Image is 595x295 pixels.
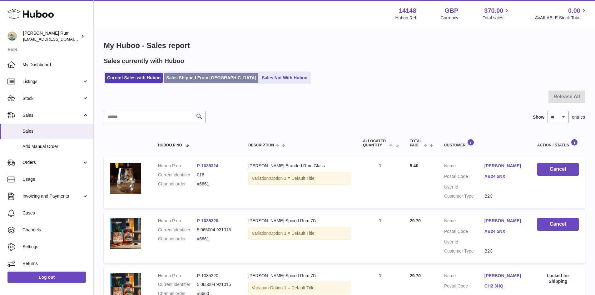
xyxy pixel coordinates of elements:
a: [PERSON_NAME] [484,218,525,224]
dt: Channel order [158,181,197,187]
span: 370.00 [484,7,503,15]
span: My Dashboard [22,62,89,68]
dd: #6661 [197,236,236,242]
dt: Current identifier [158,172,197,178]
span: Returns [22,261,89,267]
h2: Sales currently with Huboo [104,57,184,65]
a: Current Sales with Huboo [105,73,163,83]
div: [PERSON_NAME] Rum [23,30,79,42]
span: Description [248,143,274,147]
span: Huboo P no [158,143,182,147]
span: 0.00 [568,7,580,15]
a: 0.00 AVAILABLE Stock Total [535,7,588,21]
div: Variation: [248,172,350,185]
img: mail@bartirum.wales [7,32,17,41]
span: Orders [22,160,82,165]
span: Total paid [410,139,422,147]
span: Option 1 = Default Title; [270,231,316,236]
dd: 016 [197,172,236,178]
span: Listings [22,79,82,85]
dt: Channel order [158,236,197,242]
dt: Name [444,218,484,225]
dt: Huboo P no [158,163,197,169]
label: Show [533,114,544,120]
h1: My Huboo - Sales report [104,41,585,51]
span: Sales [22,128,89,134]
dt: Customer Type [444,248,484,254]
span: Invoicing and Payments [22,193,82,199]
button: Cancel [537,163,579,176]
strong: GBP [445,7,458,15]
div: [PERSON_NAME] Spiced Rum 70cl [248,218,350,224]
dd: P-1035320 [197,273,236,279]
td: 1 [357,157,404,209]
div: Huboo Ref [395,15,416,21]
dt: Name [444,273,484,280]
span: Add Manual Order [22,144,89,150]
span: 29.70 [410,218,421,223]
span: 29.70 [410,273,421,278]
a: P-1035324 [197,163,218,168]
span: Option 1 = Default Title; [270,285,316,290]
span: AVAILABLE Stock Total [535,15,588,21]
dt: Current identifier [158,282,197,288]
span: Total sales [483,15,510,21]
dt: Postal Code [444,283,484,291]
strong: 14148 [399,7,416,15]
dd: 5 065004 921015 [197,227,236,233]
dt: User Id [444,184,484,190]
div: Currency [441,15,459,21]
div: [PERSON_NAME] Branded Rum Glass [248,163,350,169]
dt: Customer Type [444,193,484,199]
span: Stock [22,96,82,101]
a: AB24 5NX [484,174,525,179]
span: Sales [22,112,82,118]
span: 5.40 [410,163,418,168]
a: [PERSON_NAME] [484,163,525,169]
span: Usage [22,176,89,182]
dt: User Id [444,239,484,245]
dt: Huboo P no [158,273,197,279]
dd: 5 065004 921015 [197,282,236,288]
span: [EMAIL_ADDRESS][DOMAIN_NAME] [23,37,92,42]
dt: Postal Code [444,229,484,236]
dd: B2C [484,248,525,254]
span: Channels [22,227,89,233]
span: ALLOCATED Quantity [363,139,388,147]
dt: Huboo P no [158,218,197,224]
span: Option 1 = Default Title; [270,176,316,181]
span: Cases [22,210,89,216]
img: B076VM3184.png [110,218,141,249]
a: [PERSON_NAME] [484,273,525,279]
div: Locked for Shipping [537,273,579,285]
a: P-1035320 [197,218,218,223]
div: Customer [444,139,525,147]
a: CH2 3HQ [484,283,525,289]
dt: Name [444,163,484,170]
dd: B2C [484,193,525,199]
a: Sales Not With Huboo [260,73,310,83]
span: entries [572,114,585,120]
a: 370.00 Total sales [483,7,510,21]
td: 1 [357,212,404,263]
div: Variation: [248,227,350,240]
div: Action / Status [537,139,579,147]
dd: #6661 [197,181,236,187]
dt: Postal Code [444,174,484,181]
dt: Current identifier [158,227,197,233]
a: Log out [7,272,86,283]
div: Variation: [248,282,350,294]
a: AB24 5NX [484,229,525,234]
a: Sales Shipped From [GEOGRAPHIC_DATA] [164,73,258,83]
button: Cancel [537,218,579,231]
span: Settings [22,244,89,250]
img: Rum-glass.png [110,163,141,194]
div: [PERSON_NAME] Spiced Rum 70cl [248,273,350,279]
